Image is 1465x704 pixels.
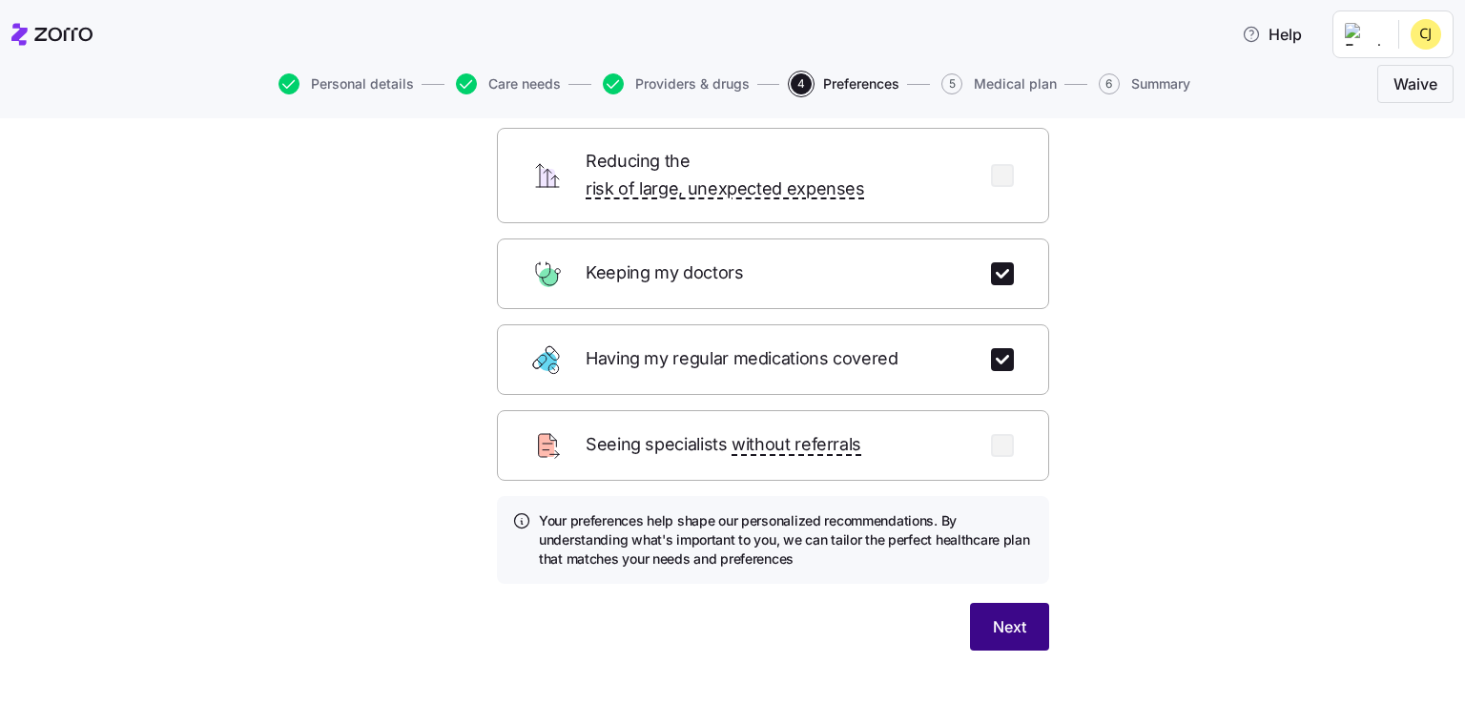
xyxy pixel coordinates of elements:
img: cc16299d3f3d15769f2916fde381aaa5 [1411,19,1441,50]
span: Reducing the [586,148,968,203]
span: Help [1242,23,1302,46]
button: Waive [1377,65,1454,103]
span: risk of large, unexpected expenses [586,176,865,203]
span: Keeping my doctors [586,259,748,287]
button: Help [1227,15,1317,53]
a: 4Preferences [787,73,899,94]
span: Personal details [311,77,414,91]
span: Summary [1131,77,1190,91]
span: Having my regular medications covered [586,345,902,373]
button: 6Summary [1099,73,1190,94]
span: without referrals [732,431,861,459]
span: Next [993,615,1026,638]
span: 4 [791,73,812,94]
button: Providers & drugs [603,73,750,94]
span: Waive [1393,72,1437,95]
button: 5Medical plan [941,73,1057,94]
span: Providers & drugs [635,77,750,91]
span: Medical plan [974,77,1057,91]
span: Care needs [488,77,561,91]
span: Preferences [823,77,899,91]
img: Employer logo [1345,23,1383,46]
a: Providers & drugs [599,73,750,94]
button: Care needs [456,73,561,94]
a: Personal details [275,73,414,94]
span: Seeing specialists [586,431,861,459]
a: Care needs [452,73,561,94]
button: 4Preferences [791,73,899,94]
span: 5 [941,73,962,94]
button: Personal details [279,73,414,94]
span: 6 [1099,73,1120,94]
button: Next [970,603,1049,651]
h4: Your preferences help shape our personalized recommendations. By understanding what's important t... [539,511,1034,569]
